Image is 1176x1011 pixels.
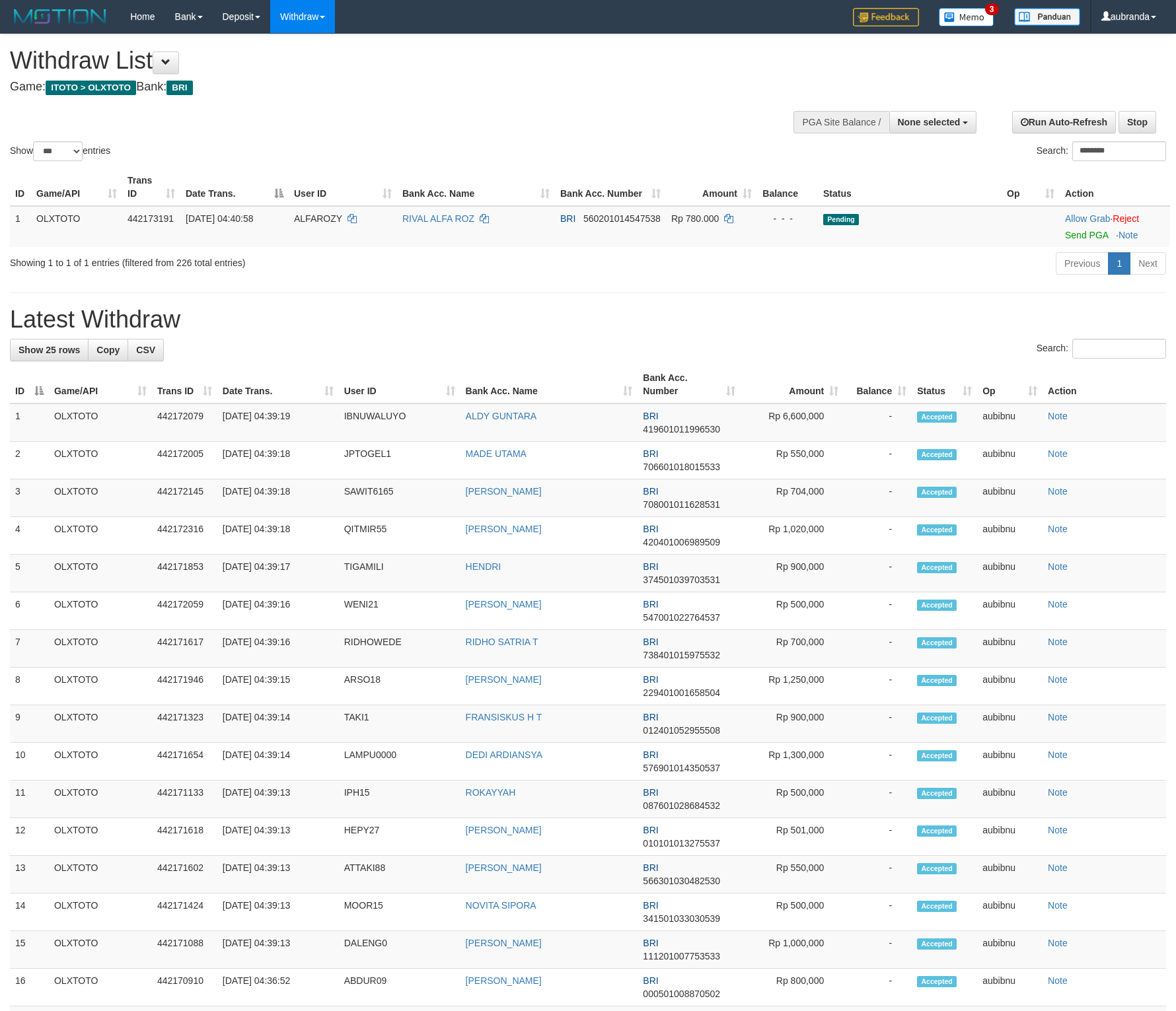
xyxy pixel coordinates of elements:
td: OLXTOTO [31,206,122,247]
span: Accepted [917,863,957,874]
span: BRI [643,448,658,459]
a: [PERSON_NAME] [466,524,542,534]
a: Note [1048,900,1068,911]
span: Accepted [917,713,957,724]
td: [DATE] 04:36:52 [217,969,339,1006]
td: OLXTOTO [49,856,152,893]
td: ABDUR09 [339,969,460,1006]
td: - [844,856,912,893]
a: CSV [128,339,164,361]
td: - [844,442,912,479]
td: 442171323 [152,705,217,743]
td: Rp 500,000 [741,781,844,818]
span: BRI [643,975,658,986]
a: Note [1048,411,1068,421]
span: BRI [643,599,658,610]
img: MOTION_logo.png [10,7,110,26]
span: CSV [136,345,155,355]
th: Date Trans.: activate to sort column descending [180,168,289,206]
td: 442171654 [152,743,217,781]
td: 2 [10,442,49,479]
td: [DATE] 04:39:13 [217,893,339,931]
td: - [844,630,912,668]
span: Copy 420401006989509 to clipboard [643,537,720,547]
span: Accepted [917,411,957,423]
td: OLXTOTO [49,893,152,931]
th: Amount: activate to sort column ascending [741,366,844,403]
a: Note [1048,674,1068,685]
td: 442172316 [152,517,217,555]
span: 442173191 [128,213,174,224]
span: None selected [898,117,961,127]
a: FRANSISKUS H T [466,712,542,722]
th: Status: activate to sort column ascending [912,366,977,403]
th: Action [1043,366,1166,403]
span: Accepted [917,637,957,648]
td: Rp 500,000 [741,592,844,630]
td: [DATE] 04:39:18 [217,479,339,517]
td: QITMIR55 [339,517,460,555]
a: HENDRI [466,561,501,572]
td: - [844,781,912,818]
a: Note [1048,787,1068,798]
span: BRI [643,900,658,911]
th: Trans ID: activate to sort column ascending [152,366,217,403]
td: ATTAKI88 [339,856,460,893]
td: aubibnu [977,630,1043,668]
span: Copy 708001011628531 to clipboard [643,499,720,510]
td: OLXTOTO [49,442,152,479]
th: Balance [757,168,818,206]
span: Copy 547001022764537 to clipboard [643,612,720,623]
a: Note [1048,975,1068,986]
a: Note [1048,486,1068,497]
a: Note [1048,750,1068,760]
span: Copy 087601028684532 to clipboard [643,800,720,811]
td: Rp 501,000 [741,818,844,856]
span: BRI [643,787,658,798]
td: aubibnu [977,781,1043,818]
td: [DATE] 04:39:17 [217,555,339,592]
span: Copy 706601018015533 to clipboard [643,462,720,472]
td: 3 [10,479,49,517]
td: aubibnu [977,931,1043,969]
th: Op: activate to sort column ascending [1002,168,1060,206]
td: 4 [10,517,49,555]
th: Status [818,168,1002,206]
td: Rp 500,000 [741,893,844,931]
span: Copy 000501008870502 to clipboard [643,989,720,999]
td: [DATE] 04:39:13 [217,781,339,818]
th: Bank Acc. Name: activate to sort column ascending [460,366,638,403]
td: 442171088 [152,931,217,969]
td: 14 [10,893,49,931]
span: Accepted [917,788,957,799]
img: Feedback.jpg [853,8,919,26]
td: 442171853 [152,555,217,592]
td: OLXTOTO [49,781,152,818]
td: 15 [10,931,49,969]
td: OLXTOTO [49,630,152,668]
span: Accepted [917,901,957,912]
th: Amount: activate to sort column ascending [666,168,757,206]
a: MADE UTAMA [466,448,527,459]
a: Note [1048,637,1068,647]
th: User ID: activate to sort column ascending [289,168,397,206]
td: 442172079 [152,403,217,442]
th: ID [10,168,31,206]
td: MOOR15 [339,893,460,931]
a: Show 25 rows [10,339,89,361]
td: OLXTOTO [49,517,152,555]
span: Accepted [917,675,957,686]
span: BRI [166,81,192,95]
td: 442171617 [152,630,217,668]
td: OLXTOTO [49,403,152,442]
td: - [844,743,912,781]
th: Bank Acc. Number: activate to sort column ascending [638,366,741,403]
label: Search: [1037,141,1166,161]
span: Accepted [917,487,957,498]
th: User ID: activate to sort column ascending [339,366,460,403]
td: aubibnu [977,403,1043,442]
td: ARSO18 [339,668,460,705]
a: RIVAL ALFA ROZ [402,213,474,224]
span: BRI [643,825,658,835]
td: [DATE] 04:39:16 [217,592,339,630]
